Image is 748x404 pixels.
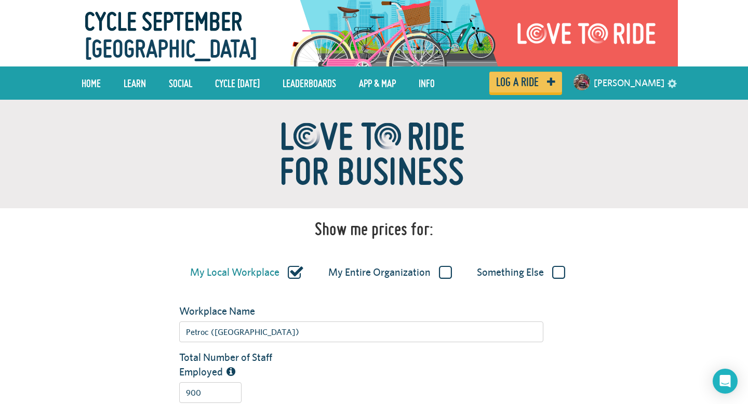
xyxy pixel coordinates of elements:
img: ltr_for_biz-e6001c5fe4d5a622ce57f6846a52a92b55b8f49da94d543b329e0189dcabf444.png [244,100,504,208]
a: settings drop down toggle [667,78,677,88]
div: Open Intercom Messenger [713,369,738,394]
a: Social [161,70,200,96]
label: Total Number of Staff Employed [171,350,298,380]
a: Info [411,70,443,96]
a: Log a ride [489,72,562,92]
a: [PERSON_NAME] [594,71,664,96]
a: LEARN [116,70,154,96]
label: Something Else [477,266,565,279]
a: Leaderboards [275,70,344,96]
a: Home [74,70,109,96]
span: Log a ride [496,77,539,87]
i: The total number of people employed by this organization/workplace, including part time staff. [226,367,235,377]
label: Workplace Name [171,304,298,319]
label: My Entire Organization [328,266,452,279]
h1: Show me prices for: [315,219,433,239]
label: My Local Workplace [190,266,303,279]
a: Cycle [DATE] [207,70,268,96]
span: [GEOGRAPHIC_DATA] [85,30,257,68]
img: Small navigation user avatar [573,74,590,90]
a: App & Map [351,70,404,96]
